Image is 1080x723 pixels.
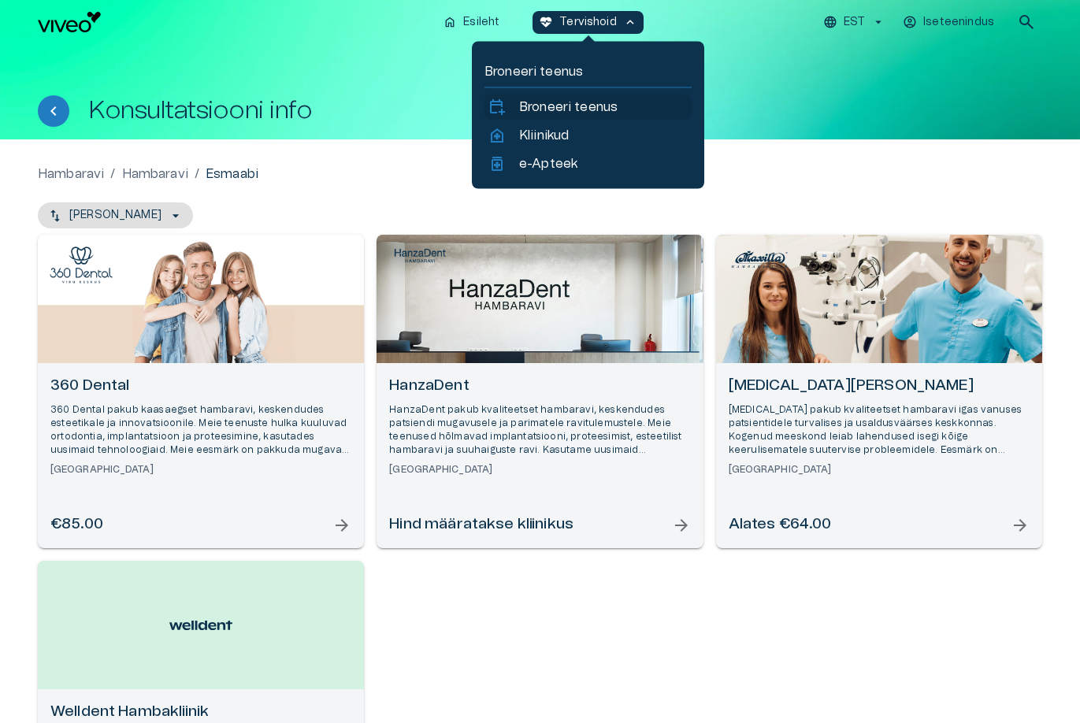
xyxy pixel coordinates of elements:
[50,403,351,458] p: 360 Dental pakub kaasaegset hambaravi, keskendudes esteetikale ja innovatsioonile. Meie teenuste ...
[38,235,364,548] a: Open selected supplier available booking dates
[923,14,994,31] p: Iseteenindus
[729,376,1030,397] h6: [MEDICAL_DATA][PERSON_NAME]
[332,516,351,535] span: arrow_forward
[389,463,690,476] h6: [GEOGRAPHIC_DATA]
[38,95,69,127] button: Tagasi
[110,165,115,184] p: /
[88,97,312,124] h1: Konsultatsiooni info
[539,15,553,29] span: ecg_heart
[900,11,998,34] button: Iseteenindus
[50,247,113,284] img: 360 Dental logo
[729,514,832,536] h6: Alates €64.00
[463,14,499,31] p: Esileht
[728,247,791,272] img: Maxilla Hambakliinik logo
[519,154,577,173] p: e-Apteek
[195,165,199,184] p: /
[69,207,161,224] p: [PERSON_NAME]
[519,126,569,145] p: Kliinikud
[729,463,1030,476] h6: [GEOGRAPHIC_DATA]
[38,12,430,32] a: Navigate to homepage
[389,376,690,397] h6: HanzaDent
[533,11,644,34] button: ecg_heartTervishoidkeyboard_arrow_up
[389,514,573,536] h6: Hind määratakse kliinikus
[169,613,232,638] img: Welldent Hambakliinik logo
[1011,6,1042,38] button: open search modal
[377,235,703,548] a: Open selected supplier available booking dates
[488,154,688,173] a: medicatione-Apteek
[38,202,193,228] button: [PERSON_NAME]
[206,165,258,184] p: Esmaabi
[122,165,188,184] a: Hambaravi
[488,98,507,117] span: calendar_add_on
[38,165,104,184] a: Hambaravi
[844,14,865,31] p: EST
[50,376,351,397] h6: 360 Dental
[716,235,1042,548] a: Open selected supplier available booking dates
[488,126,688,145] a: home_healthKliinikud
[50,463,351,476] h6: [GEOGRAPHIC_DATA]
[623,15,637,29] span: keyboard_arrow_up
[50,514,103,536] h6: €85.00
[50,702,351,723] h6: Welldent Hambakliinik
[388,247,451,266] img: HanzaDent logo
[559,14,617,31] p: Tervishoid
[484,62,692,81] p: Broneeri teenus
[436,11,507,34] button: homeEsileht
[389,403,690,458] p: HanzaDent pakub kvaliteetset hambaravi, keskendudes patsiendi mugavusele ja parimatele ravitulemu...
[672,516,691,535] span: arrow_forward
[488,126,507,145] span: home_health
[729,403,1030,458] p: [MEDICAL_DATA] pakub kvaliteetset hambaravi igas vanuses patsientidele turvalises ja usaldusväärs...
[519,98,618,117] p: Broneeri teenus
[821,11,888,34] button: EST
[488,154,507,173] span: medication
[1017,13,1036,32] span: search
[443,15,457,29] span: home
[488,98,688,117] a: calendar_add_onBroneeri teenus
[1011,516,1030,535] span: arrow_forward
[38,12,101,32] img: Viveo logo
